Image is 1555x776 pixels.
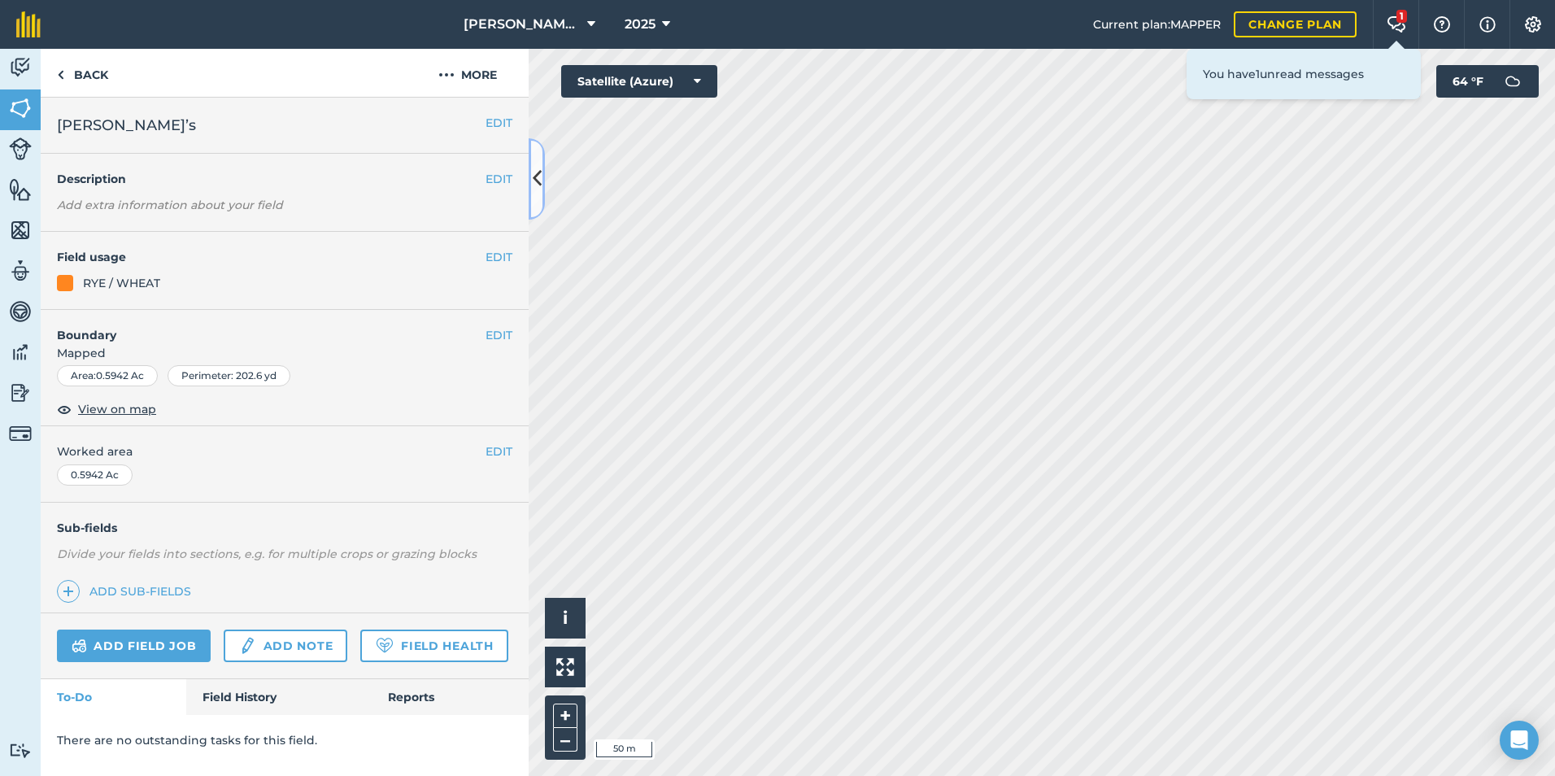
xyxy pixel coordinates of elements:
[57,580,198,603] a: Add sub-fields
[1479,15,1496,34] img: svg+xml;base64,PHN2ZyB4bWxucz0iaHR0cDovL3d3dy53My5vcmcvMjAwMC9zdmciIHdpZHRoPSIxNyIgaGVpZ2h0PSIxNy...
[57,547,477,561] em: Divide your fields into sections, e.g. for multiple crops or grazing blocks
[41,679,186,715] a: To-Do
[625,15,656,34] span: 2025
[9,137,32,160] img: svg+xml;base64,PD94bWwgdmVyc2lvbj0iMS4wIiBlbmNvZGluZz0idXRmLTgiPz4KPCEtLSBHZW5lcmF0b3I6IEFkb2JlIE...
[41,49,124,97] a: Back
[1432,16,1452,33] img: A question mark icon
[57,731,512,749] p: There are no outstanding tasks for this field.
[1387,16,1406,33] img: Two speech bubbles overlapping with the left bubble in the forefront
[1396,10,1407,23] div: 1
[1093,15,1221,33] span: Current plan : MAPPER
[78,400,156,418] span: View on map
[41,310,486,344] h4: Boundary
[1500,721,1539,760] div: Open Intercom Messenger
[9,55,32,80] img: svg+xml;base64,PD94bWwgdmVyc2lvbj0iMS4wIiBlbmNvZGluZz0idXRmLTgiPz4KPCEtLSBHZW5lcmF0b3I6IEFkb2JlIE...
[438,65,455,85] img: svg+xml;base64,PHN2ZyB4bWxucz0iaHR0cDovL3d3dy53My5vcmcvMjAwMC9zdmciIHdpZHRoPSIyMCIgaGVpZ2h0PSIyNC...
[9,743,32,758] img: svg+xml;base64,PD94bWwgdmVyc2lvbj0iMS4wIiBlbmNvZGluZz0idXRmLTgiPz4KPCEtLSBHZW5lcmF0b3I6IEFkb2JlIE...
[41,344,529,362] span: Mapped
[1496,65,1529,98] img: svg+xml;base64,PD94bWwgdmVyc2lvbj0iMS4wIiBlbmNvZGluZz0idXRmLTgiPz4KPCEtLSBHZW5lcmF0b3I6IEFkb2JlIE...
[553,704,577,728] button: +
[1523,16,1543,33] img: A cog icon
[9,259,32,283] img: svg+xml;base64,PD94bWwgdmVyc2lvbj0iMS4wIiBlbmNvZGluZz0idXRmLTgiPz4KPCEtLSBHZW5lcmF0b3I6IEFkb2JlIE...
[168,365,290,386] div: Perimeter : 202.6 yd
[63,582,74,601] img: svg+xml;base64,PHN2ZyB4bWxucz0iaHR0cDovL3d3dy53My5vcmcvMjAwMC9zdmciIHdpZHRoPSIxNCIgaGVpZ2h0PSIyNC...
[57,399,156,419] button: View on map
[224,630,347,662] a: Add note
[41,519,529,537] h4: Sub-fields
[9,177,32,202] img: svg+xml;base64,PHN2ZyB4bWxucz0iaHR0cDovL3d3dy53My5vcmcvMjAwMC9zdmciIHdpZHRoPSI1NiIgaGVpZ2h0PSI2MC...
[553,728,577,752] button: –
[545,598,586,639] button: i
[563,608,568,628] span: i
[486,442,512,460] button: EDIT
[372,679,529,715] a: Reports
[1234,11,1357,37] a: Change plan
[486,326,512,344] button: EDIT
[556,658,574,676] img: Four arrows, one pointing top left, one top right, one bottom right and the last bottom left
[360,630,507,662] a: Field Health
[238,636,256,656] img: svg+xml;base64,PD94bWwgdmVyc2lvbj0iMS4wIiBlbmNvZGluZz0idXRmLTgiPz4KPCEtLSBHZW5lcmF0b3I6IEFkb2JlIE...
[9,340,32,364] img: svg+xml;base64,PD94bWwgdmVyc2lvbj0iMS4wIiBlbmNvZGluZz0idXRmLTgiPz4KPCEtLSBHZW5lcmF0b3I6IEFkb2JlIE...
[9,381,32,405] img: svg+xml;base64,PD94bWwgdmVyc2lvbj0iMS4wIiBlbmNvZGluZz0idXRmLTgiPz4KPCEtLSBHZW5lcmF0b3I6IEFkb2JlIE...
[9,422,32,445] img: svg+xml;base64,PD94bWwgdmVyc2lvbj0iMS4wIiBlbmNvZGluZz0idXRmLTgiPz4KPCEtLSBHZW5lcmF0b3I6IEFkb2JlIE...
[407,49,529,97] button: More
[486,248,512,266] button: EDIT
[57,170,512,188] h4: Description
[57,464,133,486] div: 0.5942 Ac
[464,15,581,34] span: [PERSON_NAME] Farm
[57,399,72,419] img: svg+xml;base64,PHN2ZyB4bWxucz0iaHR0cDovL3d3dy53My5vcmcvMjAwMC9zdmciIHdpZHRoPSIxOCIgaGVpZ2h0PSIyNC...
[9,299,32,324] img: svg+xml;base64,PD94bWwgdmVyc2lvbj0iMS4wIiBlbmNvZGluZz0idXRmLTgiPz4KPCEtLSBHZW5lcmF0b3I6IEFkb2JlIE...
[1203,65,1405,83] p: You have 1 unread messages
[486,114,512,132] button: EDIT
[9,96,32,120] img: svg+xml;base64,PHN2ZyB4bWxucz0iaHR0cDovL3d3dy53My5vcmcvMjAwMC9zdmciIHdpZHRoPSI1NiIgaGVpZ2h0PSI2MC...
[57,365,158,386] div: Area : 0.5942 Ac
[186,679,371,715] a: Field History
[57,630,211,662] a: Add field job
[486,170,512,188] button: EDIT
[57,442,512,460] span: Worked area
[57,198,283,212] em: Add extra information about your field
[57,65,64,85] img: svg+xml;base64,PHN2ZyB4bWxucz0iaHR0cDovL3d3dy53My5vcmcvMjAwMC9zdmciIHdpZHRoPSI5IiBoZWlnaHQ9IjI0Ii...
[72,636,87,656] img: svg+xml;base64,PD94bWwgdmVyc2lvbj0iMS4wIiBlbmNvZGluZz0idXRmLTgiPz4KPCEtLSBHZW5lcmF0b3I6IEFkb2JlIE...
[9,218,32,242] img: svg+xml;base64,PHN2ZyB4bWxucz0iaHR0cDovL3d3dy53My5vcmcvMjAwMC9zdmciIHdpZHRoPSI1NiIgaGVpZ2h0PSI2MC...
[1453,65,1483,98] span: 64 ° F
[57,248,486,266] h4: Field usage
[83,274,160,292] div: RYE / WHEAT
[57,114,196,137] span: [PERSON_NAME]’s
[16,11,41,37] img: fieldmargin Logo
[561,65,717,98] button: Satellite (Azure)
[1436,65,1539,98] button: 64 °F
